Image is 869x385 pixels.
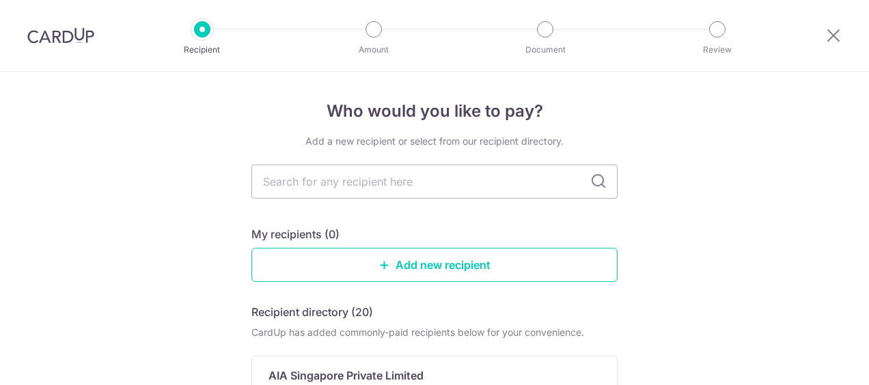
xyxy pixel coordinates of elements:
[251,248,618,282] a: Add new recipient
[667,43,768,57] p: Review
[251,226,340,242] h5: My recipients (0)
[251,326,618,339] div: CardUp has added commonly-paid recipients below for your convenience.
[323,43,424,57] p: Amount
[27,27,94,44] img: CardUp
[251,99,618,124] h4: Who would you like to pay?
[251,304,373,320] h5: Recipient directory (20)
[251,165,618,199] input: Search for any recipient here
[495,43,596,57] p: Document
[251,134,618,148] div: Add a new recipient or select from our recipient directory.
[152,43,253,57] p: Recipient
[268,367,424,384] p: AIA Singapore Private Limited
